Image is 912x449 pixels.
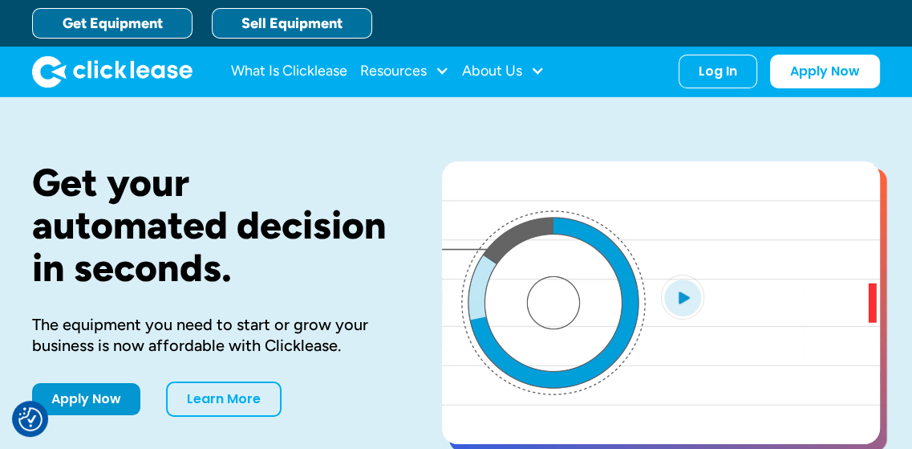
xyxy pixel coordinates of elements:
a: Apply Now [770,55,880,88]
img: Clicklease logo [32,55,193,88]
div: The equipment you need to start or grow your business is now affordable with Clicklease. [32,314,391,356]
a: open lightbox [442,161,880,444]
h1: Get your automated decision in seconds. [32,161,391,288]
a: Apply Now [32,383,140,415]
a: home [32,55,193,88]
div: Resources [360,55,449,88]
div: Log In [699,63,737,80]
a: What Is Clicklease [231,55,347,88]
div: About Us [462,55,545,88]
img: Revisit consent button [18,407,43,431]
a: Learn More [166,382,282,417]
img: Blue play button logo on a light blue circular background [661,275,704,320]
button: Consent Preferences [18,407,43,431]
a: Get Equipment [32,8,193,39]
a: Sell Equipment [212,8,372,39]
